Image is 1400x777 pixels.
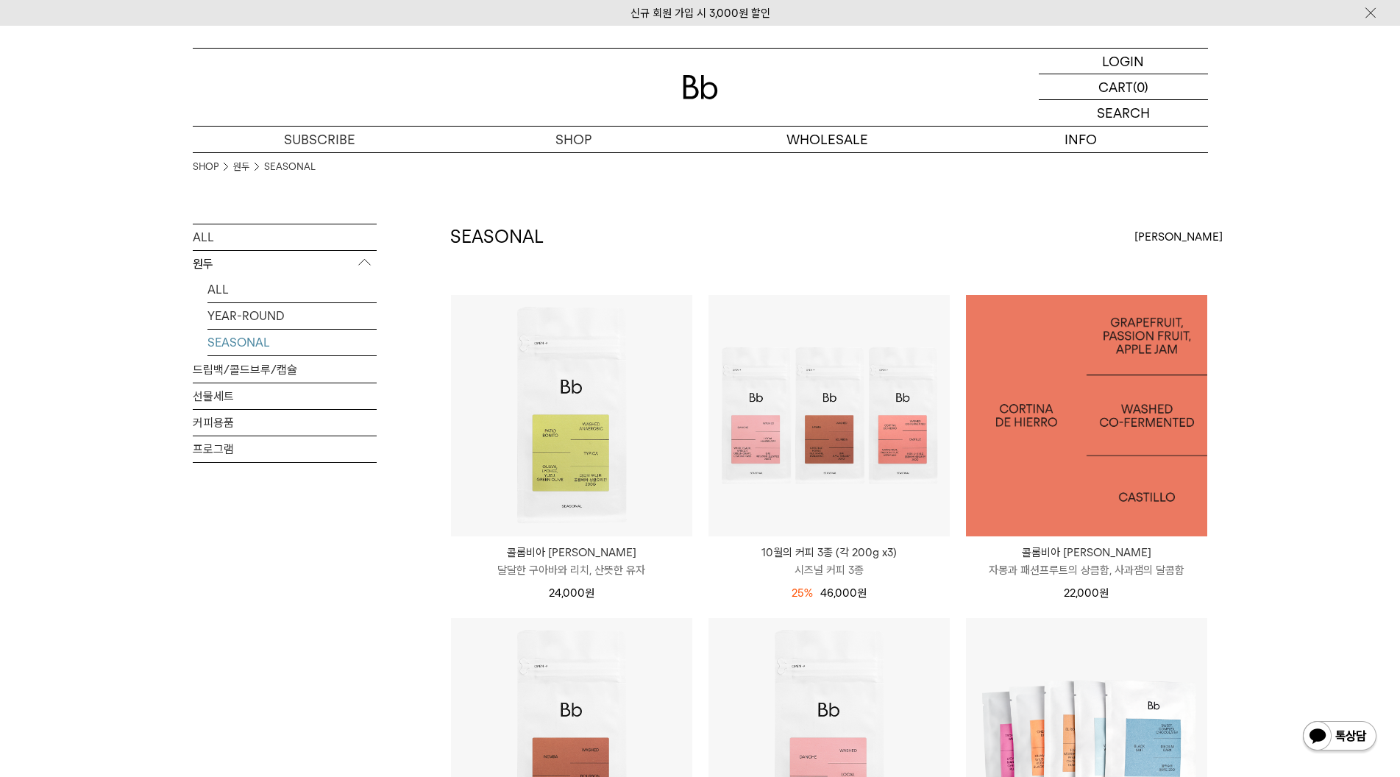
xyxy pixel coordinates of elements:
[549,586,594,600] span: 24,000
[1134,228,1223,246] span: [PERSON_NAME]
[585,586,594,600] span: 원
[1097,100,1150,126] p: SEARCH
[1099,586,1109,600] span: 원
[451,544,692,579] a: 콜롬비아 [PERSON_NAME] 달달한 구아바와 리치, 산뜻한 유자
[630,7,770,20] a: 신규 회원 가입 시 3,000원 할인
[1064,586,1109,600] span: 22,000
[966,544,1207,579] a: 콜롬비아 [PERSON_NAME] 자몽과 패션프루트의 상큼함, 사과잼의 달콤함
[966,295,1207,536] a: 콜롬비아 코르티나 데 예로
[683,75,718,99] img: 로고
[1102,49,1144,74] p: LOGIN
[792,584,813,602] div: 25%
[193,436,377,462] a: 프로그램
[193,160,218,174] a: SHOP
[447,127,700,152] a: SHOP
[1039,49,1208,74] a: LOGIN
[1098,74,1133,99] p: CART
[451,295,692,536] img: 콜롬비아 파티오 보니토
[193,410,377,436] a: 커피용품
[207,277,377,302] a: ALL
[193,224,377,250] a: ALL
[1133,74,1148,99] p: (0)
[708,544,950,579] a: 10월의 커피 3종 (각 200g x3) 시즈널 커피 3종
[264,160,316,174] a: SEASONAL
[193,127,447,152] a: SUBSCRIBE
[966,544,1207,561] p: 콜롬비아 [PERSON_NAME]
[451,561,692,579] p: 달달한 구아바와 리치, 산뜻한 유자
[708,561,950,579] p: 시즈널 커피 3종
[966,295,1207,536] img: 1000000483_add2_060.jpg
[708,295,950,536] img: 10월의 커피 3종 (각 200g x3)
[820,586,867,600] span: 46,000
[1039,74,1208,100] a: CART (0)
[857,586,867,600] span: 원
[1301,720,1378,755] img: 카카오톡 채널 1:1 채팅 버튼
[450,224,544,249] h2: SEASONAL
[700,127,954,152] p: WHOLESALE
[193,357,377,383] a: 드립백/콜드브루/캡슐
[233,160,249,174] a: 원두
[451,544,692,561] p: 콜롬비아 [PERSON_NAME]
[708,544,950,561] p: 10월의 커피 3종 (각 200g x3)
[207,330,377,355] a: SEASONAL
[954,127,1208,152] p: INFO
[966,561,1207,579] p: 자몽과 패션프루트의 상큼함, 사과잼의 달콤함
[193,383,377,409] a: 선물세트
[193,251,377,277] p: 원두
[207,303,377,329] a: YEAR-ROUND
